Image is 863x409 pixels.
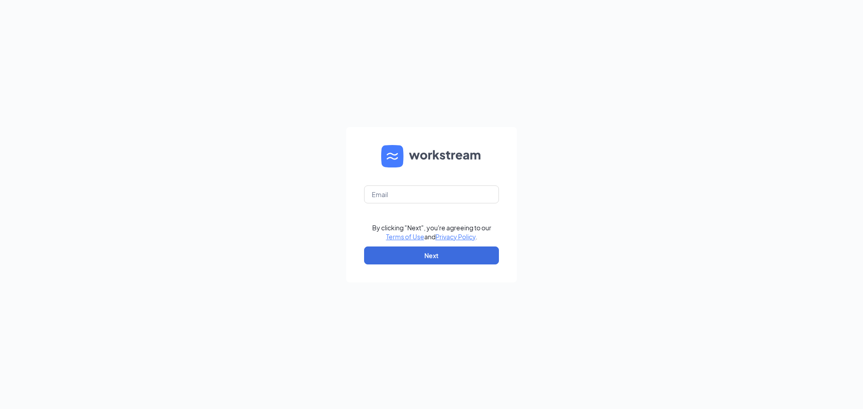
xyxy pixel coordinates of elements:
div: By clicking "Next", you're agreeing to our and . [372,223,491,241]
a: Terms of Use [386,233,424,241]
a: Privacy Policy [436,233,476,241]
button: Next [364,246,499,264]
img: WS logo and Workstream text [381,145,482,167]
input: Email [364,185,499,203]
